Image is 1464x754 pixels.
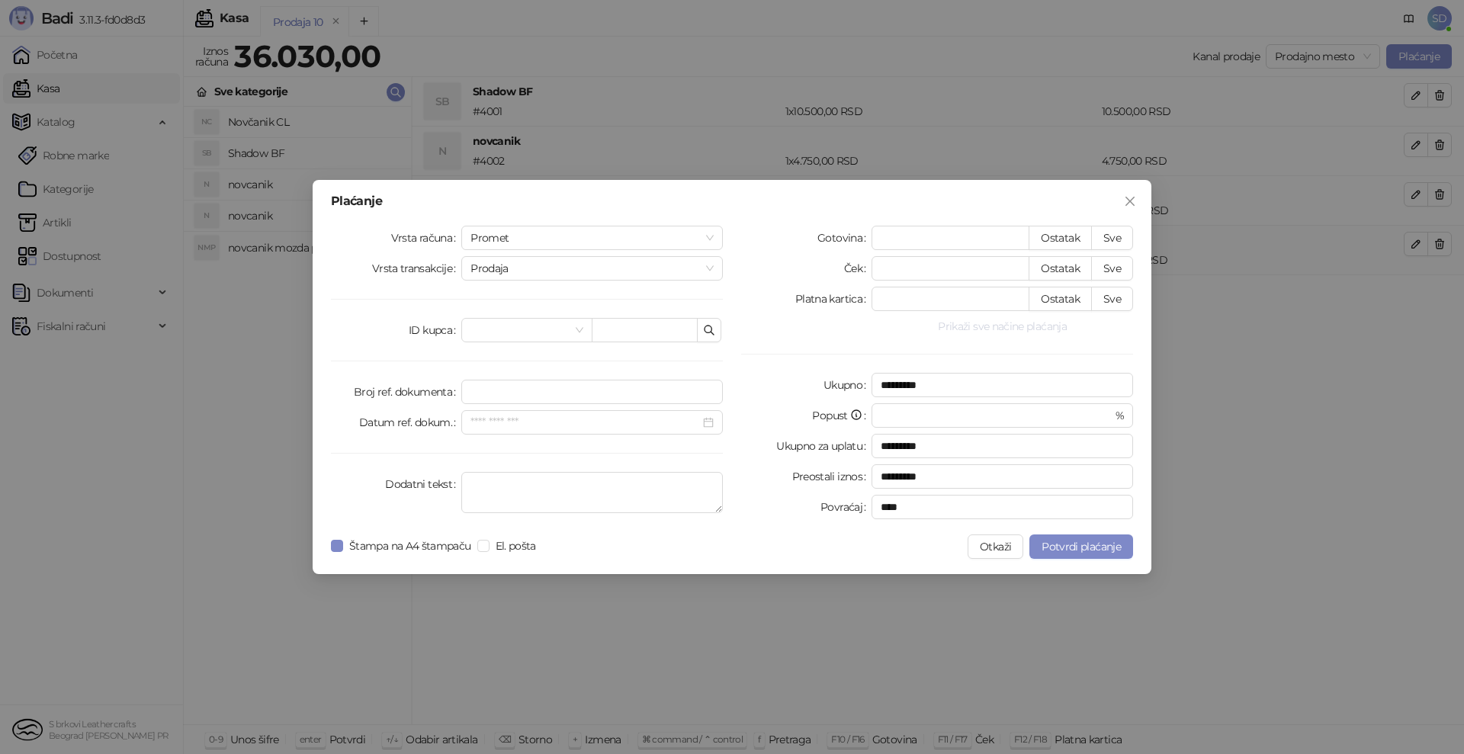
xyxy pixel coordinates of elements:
button: Ostatak [1029,287,1092,311]
label: Ukupno [823,373,872,397]
button: Potvrdi plaćanje [1029,534,1133,559]
label: Platna kartica [795,287,872,311]
label: Dodatni tekst [385,472,461,496]
label: Ukupno za uplatu [776,434,872,458]
label: Ček [844,256,872,281]
label: Broj ref. dokumenta [354,380,461,404]
span: Promet [470,226,714,249]
span: El. pošta [490,537,542,554]
span: close [1124,195,1136,207]
button: Close [1118,189,1142,213]
button: Ostatak [1029,226,1092,250]
label: Gotovina [817,226,872,250]
span: Potvrdi plaćanje [1042,540,1121,553]
input: Broj ref. dokumenta [461,380,723,404]
span: Prodaja [470,257,714,280]
button: Prikaži sve načine plaćanja [872,317,1133,335]
label: Datum ref. dokum. [359,410,462,435]
input: Datum ref. dokum. [470,414,700,431]
label: Popust [812,403,872,428]
label: ID kupca [409,318,461,342]
label: Vrsta računa [391,226,462,250]
button: Ostatak [1029,256,1092,281]
label: Preostali iznos [792,464,872,489]
button: Sve [1091,287,1133,311]
label: Povraćaj [820,495,872,519]
label: Vrsta transakcije [372,256,462,281]
button: Sve [1091,256,1133,281]
span: Zatvori [1118,195,1142,207]
button: Otkaži [968,534,1023,559]
button: Sve [1091,226,1133,250]
div: Plaćanje [331,195,1133,207]
textarea: Dodatni tekst [461,472,723,513]
span: Štampa na A4 štampaču [343,537,477,554]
